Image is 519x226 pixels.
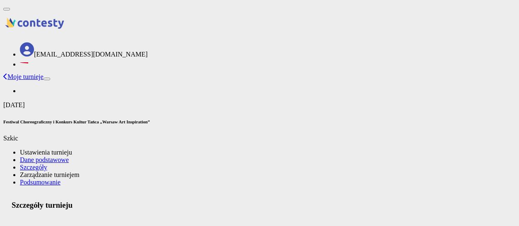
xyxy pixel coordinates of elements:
[20,156,69,163] a: Dane podstawowe
[20,179,61,186] a: Podsumowanie
[20,149,150,156] div: Ustawienia turnieju
[3,73,44,80] a: Moje turnieje
[12,201,507,210] h3: Szczegóły turnieju
[20,164,47,171] a: Szczegóły
[3,119,150,124] h6: Festiwal Choreograficzny i Konkurs Kultur Tańca „Warsaw Art Inspiration”
[3,101,150,109] div: [DATE]
[12,201,507,210] app-title: settings-details.title
[20,171,79,178] span: Zarządzanie turniejem
[3,135,18,142] span: Szkic
[34,51,148,58] span: [EMAIL_ADDRESS][DOMAIN_NAME]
